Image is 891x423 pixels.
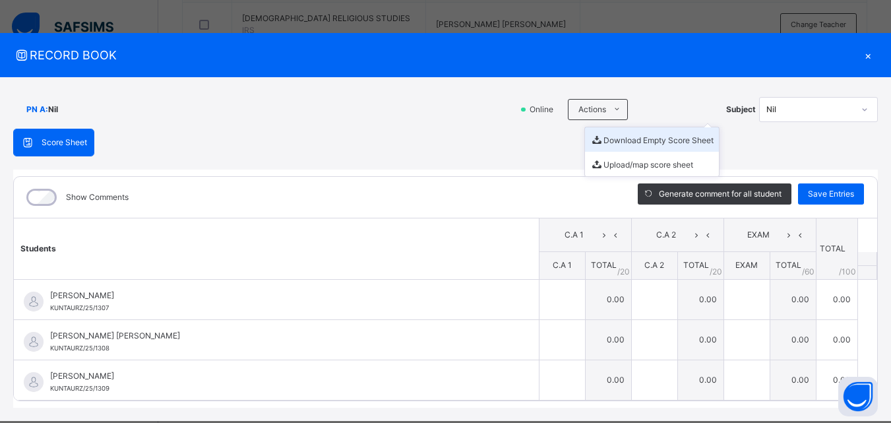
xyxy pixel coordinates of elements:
td: 0.00 [770,279,816,319]
span: RECORD BOOK [13,46,858,64]
td: 0.00 [677,319,723,360]
td: 0.00 [585,360,631,400]
span: [PERSON_NAME] [50,290,509,302]
td: 0.00 [770,319,816,360]
img: default.svg [24,292,44,311]
span: KUNTAURZ/25/1309 [50,385,109,392]
span: /100 [839,266,856,278]
span: Students [20,244,56,253]
span: KUNTAURZ/25/1307 [50,304,109,311]
span: TOTAL [683,260,709,270]
img: default.svg [24,332,44,352]
div: × [858,46,878,64]
td: 0.00 [770,360,816,400]
span: EXAM [735,260,758,270]
span: [PERSON_NAME] [PERSON_NAME] [50,330,509,342]
span: Nil [48,104,58,115]
li: dropdown-list-item-text-0 [585,127,719,152]
span: C.A 1 [549,229,599,241]
span: / 20 [617,266,630,278]
span: Subject [726,104,756,115]
span: TOTAL [591,260,617,270]
td: 0.00 [585,319,631,360]
span: PN A : [26,104,48,115]
td: 0.00 [585,279,631,319]
span: Generate comment for all student [659,188,782,200]
span: / 60 [802,266,814,278]
span: Save Entries [808,188,854,200]
td: 0.00 [677,279,723,319]
span: [PERSON_NAME] [50,370,509,382]
td: 0.00 [816,360,857,400]
span: C.A 1 [553,260,572,270]
span: EXAM [734,229,783,241]
li: dropdown-list-item-text-1 [585,152,719,176]
span: KUNTAURZ/25/1308 [50,344,109,352]
th: TOTAL [816,218,857,280]
label: Show Comments [66,191,129,203]
td: 0.00 [816,279,857,319]
td: 0.00 [677,360,723,400]
span: Score Sheet [42,137,87,148]
img: default.svg [24,372,44,392]
td: 0.00 [816,319,857,360]
button: Open asap [838,377,878,416]
span: Online [528,104,561,115]
span: / 20 [710,266,722,278]
span: C.A 2 [642,229,691,241]
span: TOTAL [776,260,801,270]
span: Actions [578,104,606,115]
div: Nil [766,104,853,115]
span: C.A 2 [644,260,664,270]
